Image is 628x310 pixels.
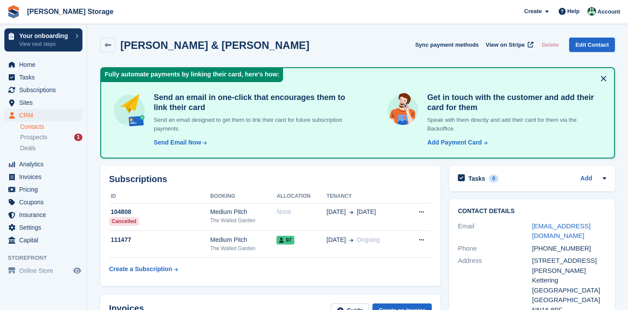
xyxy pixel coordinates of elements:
[327,189,405,203] th: Tenancy
[20,123,82,131] a: Contacts
[567,7,580,16] span: Help
[19,71,72,83] span: Tasks
[4,28,82,52] a: Your onboarding View next steps
[424,138,488,147] a: Add Payment Card
[19,84,72,96] span: Subscriptions
[210,189,276,203] th: Booking
[424,116,604,133] p: Speak with them directly and add their card for them via the Backoffice.
[4,171,82,183] a: menu
[486,41,525,49] span: View on Stripe
[8,254,87,262] span: Storefront
[357,207,376,217] span: [DATE]
[532,222,590,240] a: [EMAIL_ADDRESS][DOMAIN_NAME]
[19,183,72,196] span: Pricing
[532,295,606,305] div: [GEOGRAPHIC_DATA]
[20,144,82,153] a: Deals
[19,59,72,71] span: Home
[489,175,499,183] div: 0
[4,234,82,246] a: menu
[458,244,532,254] div: Phone
[19,109,72,121] span: CRM
[327,235,346,245] span: [DATE]
[150,116,351,133] p: Send an email designed to get them to link their card for future subscription payments.
[532,256,606,276] div: [STREET_ADDRESS][PERSON_NAME]
[109,189,210,203] th: ID
[112,93,147,128] img: send-email-b5881ef4c8f827a638e46e229e590028c7e36e3a6c99d2365469aff88783de13.svg
[580,174,592,184] a: Add
[468,175,485,183] h2: Tasks
[4,221,82,234] a: menu
[569,38,615,52] a: Edit Contact
[532,286,606,296] div: [GEOGRAPHIC_DATA]
[4,265,82,277] a: menu
[386,93,420,127] img: get-in-touch-e3e95b6451f4e49772a6039d3abdde126589d6f45a760754adfa51be33bf0f70.svg
[357,236,380,243] span: Ongoing
[4,96,82,109] a: menu
[327,207,346,217] span: [DATE]
[276,207,326,217] div: None
[4,183,82,196] a: menu
[19,209,72,221] span: Insurance
[276,189,326,203] th: Allocation
[19,171,72,183] span: Invoices
[482,38,535,52] a: View on Stripe
[524,7,542,16] span: Create
[154,138,201,147] div: Send Email Now
[424,93,604,112] h4: Get in touch with the customer and add their card for them
[109,207,210,217] div: 104808
[72,265,82,276] a: Preview store
[4,196,82,208] a: menu
[427,138,482,147] div: Add Payment Card
[74,134,82,141] div: 1
[19,221,72,234] span: Settings
[19,40,71,48] p: View next steps
[4,59,82,71] a: menu
[415,38,479,52] button: Sync payment methods
[532,276,606,286] div: Kettering
[19,33,71,39] p: Your onboarding
[210,235,276,245] div: Medium Pitch
[538,38,562,52] button: Delete
[109,265,172,274] div: Create a Subscription
[19,196,72,208] span: Coupons
[4,71,82,83] a: menu
[20,144,36,152] span: Deals
[276,236,294,245] span: 97
[109,261,178,277] a: Create a Subscription
[4,209,82,221] a: menu
[20,133,82,142] a: Prospects 1
[532,244,606,254] div: [PHONE_NUMBER]
[24,4,117,19] a: [PERSON_NAME] Storage
[458,208,606,215] h2: Contact Details
[4,158,82,170] a: menu
[4,84,82,96] a: menu
[210,207,276,217] div: Medium Pitch
[7,5,20,18] img: stora-icon-8386f47178a22dfd0bd8f6a31ec36ba5ce8667c1dd55bd0f319d3a0aa187defe.svg
[120,39,309,51] h2: [PERSON_NAME] & [PERSON_NAME]
[109,235,210,245] div: 111477
[210,217,276,224] div: The Walled Garden
[109,174,432,184] h2: Subscriptions
[109,217,139,226] div: Cancelled
[597,7,620,16] span: Account
[210,245,276,252] div: The Walled Garden
[19,234,72,246] span: Capital
[587,7,596,16] img: Nicholas Pain
[19,158,72,170] span: Analytics
[19,96,72,109] span: Sites
[4,109,82,121] a: menu
[20,133,47,141] span: Prospects
[150,93,351,112] h4: Send an email in one-click that encourages them to link their card
[458,221,532,241] div: Email
[101,68,283,82] div: Fully automate payments by linking their card, here's how:
[19,265,72,277] span: Online Store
